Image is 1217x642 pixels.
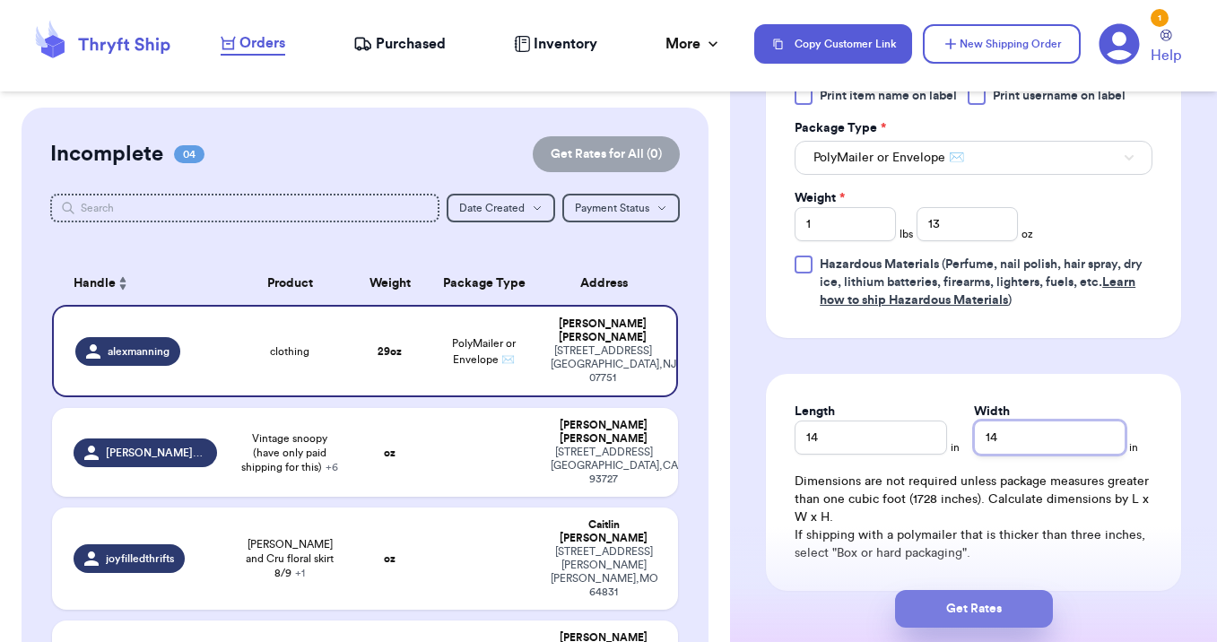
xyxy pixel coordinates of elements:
span: Purchased [376,33,446,55]
span: Inventory [534,33,597,55]
th: Product [228,262,352,305]
span: + 6 [326,462,338,473]
span: Print item name on label [820,87,957,105]
span: alexmanning [108,344,170,359]
th: Weight [352,262,428,305]
label: Weight [795,189,845,207]
div: [STREET_ADDRESS] [GEOGRAPHIC_DATA] , NJ 07751 [551,344,654,385]
strong: 29 oz [378,346,402,357]
span: [PERSON_NAME].[PERSON_NAME].r [106,446,205,460]
a: Purchased [353,33,446,55]
span: PolyMailer or Envelope ✉️ [452,338,516,365]
span: + 1 [295,568,305,578]
div: More [665,33,722,55]
div: 1 [1151,9,1169,27]
button: Copy Customer Link [754,24,912,64]
span: Hazardous Materials [820,258,939,271]
a: 1 [1099,23,1140,65]
button: Get Rates [895,590,1053,628]
button: New Shipping Order [923,24,1081,64]
span: Handle [74,274,116,293]
span: Help [1151,45,1181,66]
a: Help [1151,30,1181,66]
span: in [1129,440,1138,455]
button: Sort ascending [116,273,130,294]
span: lbs [900,227,913,241]
span: [PERSON_NAME] and Cru floral skirt 8/9 [239,537,342,580]
div: [STREET_ADDRESS][PERSON_NAME] [PERSON_NAME] , MO 64831 [551,545,656,599]
span: PolyMailer or Envelope ✉️ [813,149,964,167]
div: [STREET_ADDRESS] [GEOGRAPHIC_DATA] , CA 93727 [551,446,656,486]
span: Orders [239,32,285,54]
strong: oz [384,553,396,564]
div: Dimensions are not required unless package measures greater than one cubic foot (1728 inches). Ca... [795,473,1152,562]
span: in [951,440,960,455]
h2: Incomplete [50,140,163,169]
span: oz [1021,227,1033,241]
span: clothing [270,344,309,359]
label: Length [795,403,835,421]
span: Payment Status [575,203,649,213]
div: Caitlin [PERSON_NAME] [551,518,656,545]
button: Get Rates for All (0) [533,136,680,172]
span: Date Created [459,203,525,213]
strong: oz [384,447,396,458]
span: 04 [174,145,204,163]
span: Vintage snoopy (have only paid shipping for this) [239,431,342,474]
input: Search [50,194,439,222]
a: Orders [221,32,285,56]
button: Payment Status [562,194,680,222]
span: joyfilledthrifts [106,551,174,566]
div: [PERSON_NAME] [PERSON_NAME] [551,317,654,344]
label: Package Type [795,119,886,137]
button: Date Created [447,194,555,222]
div: [PERSON_NAME] [PERSON_NAME] [551,419,656,446]
span: Print username on label [993,87,1126,105]
p: If shipping with a polymailer that is thicker than three inches, select "Box or hard packaging". [795,526,1152,562]
button: PolyMailer or Envelope ✉️ [795,141,1152,175]
a: Inventory [514,33,597,55]
th: Package Type [428,262,541,305]
span: (Perfume, nail polish, hair spray, dry ice, lithium batteries, firearms, lighters, fuels, etc. ) [820,258,1143,307]
label: Width [974,403,1010,421]
th: Address [540,262,677,305]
